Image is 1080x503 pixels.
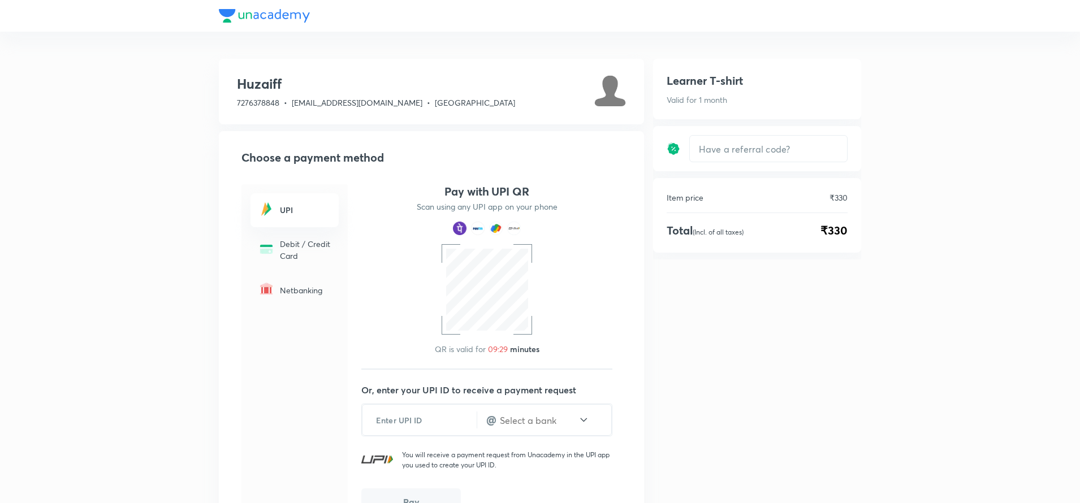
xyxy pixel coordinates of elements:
[486,411,496,428] h4: @
[830,192,848,203] p: ₹330
[667,72,743,89] h1: Learner T-shirt
[257,240,275,258] img: -
[444,184,529,199] h4: Pay with UPI QR
[435,344,486,354] span: QR is valid for
[667,94,727,106] p: Valid for 1 month
[488,344,508,354] span: 09:29
[280,284,332,296] p: Netbanking
[427,97,430,108] span: •
[361,383,626,397] p: Or, enter your UPI ID to receive a payment request
[402,450,612,470] p: You will receive a payment request from Unacademy in the UPI app you used to create your UPI ID.
[510,344,539,354] span: minutes
[667,142,680,155] img: discount
[453,222,466,235] img: payment method
[280,238,332,262] p: Debit / Credit Card
[237,97,279,108] span: 7276378848
[417,201,558,213] p: Scan using any UPI app on your phone
[690,136,847,162] input: Have a referral code?
[241,149,626,166] h2: Choose a payment method
[667,222,744,239] h4: Total
[237,75,515,93] h3: Huzaiff
[507,222,521,235] img: payment method
[499,414,578,427] input: Select a bank
[361,456,393,463] img: UPI
[435,97,515,108] span: [GEOGRAPHIC_DATA]
[594,75,626,106] img: Avatar
[489,222,503,235] img: payment method
[667,192,703,203] p: Item price
[362,406,477,434] input: Enter UPI ID
[693,228,744,236] p: (Incl. of all taxes)
[820,222,848,239] span: ₹330
[257,200,275,218] img: -
[284,97,287,108] span: •
[257,280,275,298] img: -
[280,204,332,216] h6: UPI
[471,222,485,235] img: payment method
[292,97,422,108] span: [EMAIL_ADDRESS][DOMAIN_NAME]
